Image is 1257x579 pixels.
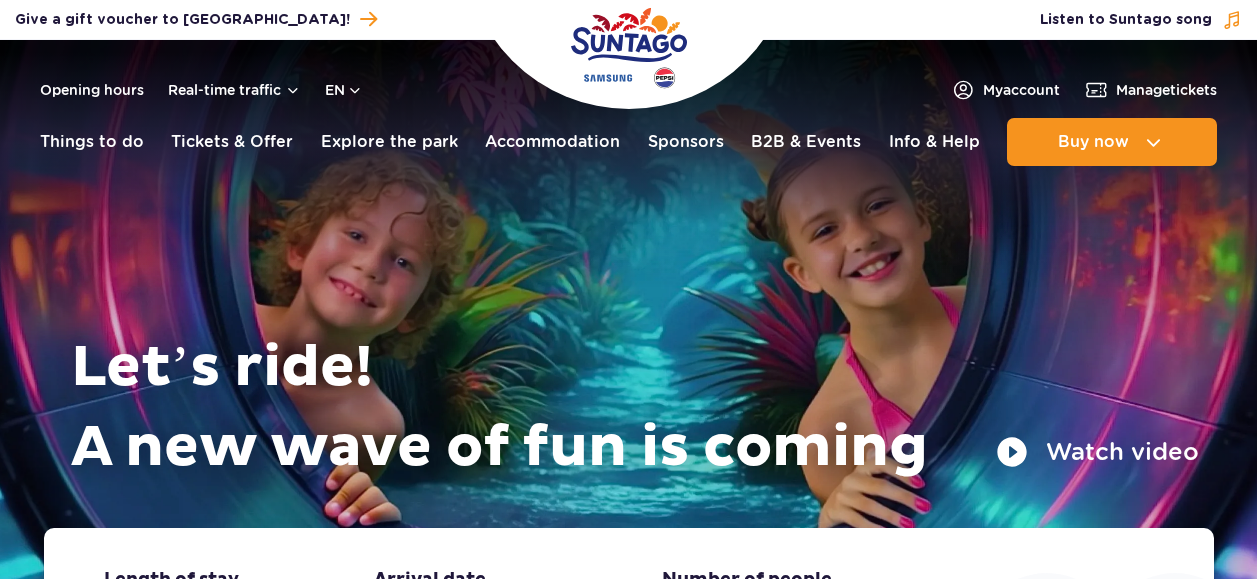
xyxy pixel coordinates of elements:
a: Info & Help [889,118,980,166]
span: Give a gift voucher to [GEOGRAPHIC_DATA]! [15,10,350,30]
button: Real-time traffic [168,82,301,98]
button: Watch video [996,436,1199,468]
a: Tickets & Offer [171,118,293,166]
a: Managetickets [1084,78,1217,102]
button: Buy now [1007,118,1217,166]
a: B2B & Events [751,118,861,166]
a: Myaccount [951,78,1060,102]
a: Things to do [40,118,144,166]
button: Listen to Suntago song [1040,10,1242,30]
span: Buy now [1058,133,1129,151]
a: Give a gift voucher to [GEOGRAPHIC_DATA]! [15,6,377,33]
span: Listen to Suntago song [1040,10,1212,30]
button: en [325,80,363,100]
a: Accommodation [485,118,620,166]
span: Manage tickets [1116,80,1217,100]
span: My account [983,80,1060,100]
a: Explore the park [321,118,458,166]
a: Sponsors [648,118,724,166]
h1: Let’s ride! A new wave of fun is coming [71,328,1199,488]
a: Opening hours [40,80,144,100]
